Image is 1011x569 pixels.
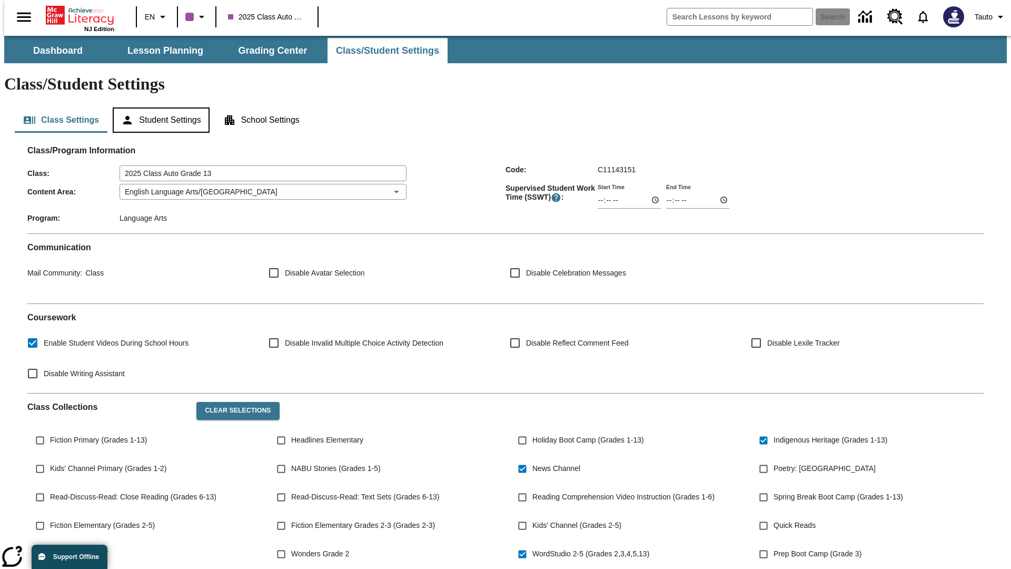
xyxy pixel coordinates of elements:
span: Class/Student Settings [336,45,439,57]
span: Code : [506,165,598,174]
a: Home [46,5,114,26]
div: Class/Program Information [27,156,984,225]
label: End Time [666,183,691,191]
button: Select a new avatar [937,3,970,31]
span: Disable Writing Assistant [44,368,125,379]
span: Poetry: [GEOGRAPHIC_DATA] [774,463,876,474]
span: Indigenous Heritage (Grades 1-13) [774,435,887,446]
div: Communication [27,242,984,295]
span: Tauto [975,12,993,23]
span: Enable Student Videos During School Hours [44,338,189,349]
h2: Class Collections [27,402,188,412]
button: Support Offline [32,545,107,569]
img: Avatar [943,6,964,27]
span: Holiday Boot Camp (Grades 1-13) [532,435,644,446]
span: News Channel [532,463,580,474]
button: Language: EN, Select a language [140,7,174,26]
span: Wonders Grade 2 [291,548,349,560]
span: Disable Invalid Multiple Choice Activity Detection [285,338,443,349]
span: EN [145,12,155,23]
button: Grading Center [220,38,325,63]
button: School Settings [215,107,308,133]
h2: Class/Program Information [27,145,984,155]
span: Fiction Elementary (Grades 2-5) [50,520,155,531]
a: Data Center [852,3,881,32]
span: Kids' Channel (Grades 2-5) [532,520,621,531]
h2: Course work [27,312,984,322]
div: English Language Arts/[GEOGRAPHIC_DATA] [120,184,407,200]
div: Home [46,4,114,32]
label: Start Time [598,183,625,191]
span: Class [82,269,104,277]
input: search field [667,8,812,25]
span: Support Offline [53,553,99,561]
span: Headlines Elementary [291,435,363,446]
button: Open side menu [8,2,39,33]
span: Read-Discuss-Read: Text Sets (Grades 6-13) [291,492,439,503]
span: Dashboard [33,45,83,57]
span: Lesson Planning [127,45,203,57]
input: Class [120,165,407,181]
a: Notifications [909,3,937,31]
div: Class/Student Settings [15,107,996,133]
span: Read-Discuss-Read: Close Reading (Grades 6-13) [50,492,216,503]
span: Kids' Channel Primary (Grades 1-2) [50,463,166,474]
span: NJ Edition [84,26,114,32]
button: Profile/Settings [970,7,1011,26]
button: Class/Student Settings [328,38,448,63]
span: Disable Avatar Selection [285,268,365,279]
button: Supervised Student Work Time is the timeframe when students can take LevelSet and when lessons ar... [551,192,561,203]
div: Coursework [27,312,984,385]
span: Mail Community : [27,269,82,277]
button: Clear Selections [196,402,279,420]
span: 2025 Class Auto Grade 13 [228,12,306,23]
span: Program : [27,214,120,222]
span: C11143151 [598,165,636,174]
span: Test course 10/17 [50,548,108,560]
span: Content Area : [27,188,120,196]
span: Prep Boot Camp (Grade 3) [774,548,861,560]
span: Disable Reflect Comment Feed [526,338,629,349]
span: Disable Celebration Messages [526,268,626,279]
span: Supervised Student Work Time (SSWT) : [506,184,598,203]
span: Class : [27,169,120,178]
span: Disable Lexile Tracker [767,338,840,349]
a: Resource Center, Will open in new tab [881,3,909,31]
button: Dashboard [5,38,111,63]
span: Grading Center [238,45,307,57]
span: Fiction Primary (Grades 1-13) [50,435,147,446]
div: SubNavbar [4,38,449,63]
span: Quick Reads [774,520,816,531]
span: WordStudio 2-5 (Grades 2,3,4,5,13) [532,548,649,560]
span: Reading Comprehension Video Instruction (Grades 1-6) [532,492,715,503]
button: Class color is purple. Change class color [181,7,212,26]
button: Lesson Planning [113,38,218,63]
h2: Communication [27,242,984,252]
button: Student Settings [113,107,209,133]
div: SubNavbar [4,36,1007,63]
h1: Class/Student Settings [4,74,1007,94]
span: Fiction Elementary Grades 2-3 (Grades 2-3) [291,520,435,531]
span: Spring Break Boot Camp (Grades 1-13) [774,492,903,503]
button: Class Settings [15,107,107,133]
span: Language Arts [120,214,167,222]
span: NABU Stories (Grades 1-5) [291,463,381,474]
